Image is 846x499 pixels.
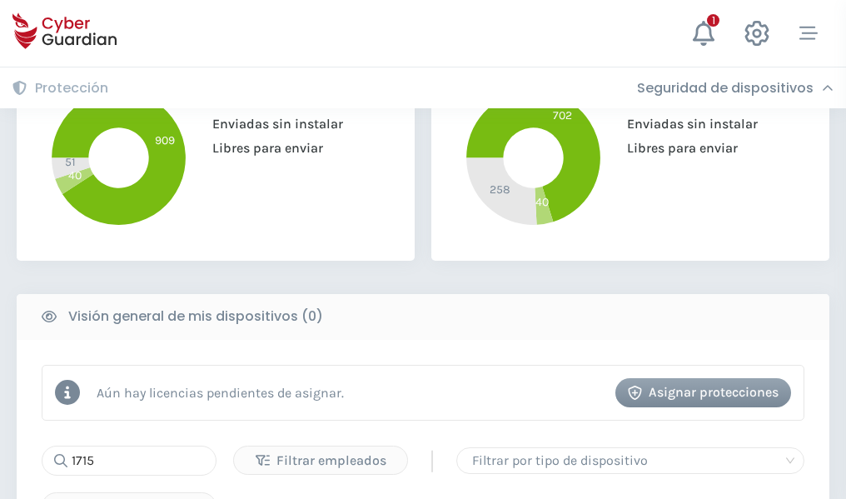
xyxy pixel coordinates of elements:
div: 1 [707,14,719,27]
p: Aún hay licencias pendientes de asignar. [97,385,344,401]
span: Enviadas sin instalar [200,116,343,132]
h3: Seguridad de dispositivos [637,80,814,97]
button: Filtrar empleados [233,446,408,475]
div: Filtrar empleados [246,451,395,471]
h3: Protección [35,80,108,97]
div: Asignar protecciones [628,382,779,402]
span: Enviadas sin instalar [615,116,758,132]
b: Visión general de mis dispositivos (0) [68,307,323,327]
input: Buscar... [42,446,216,476]
button: Asignar protecciones [615,378,791,407]
span: Libres para enviar [615,140,738,156]
div: Seguridad de dispositivos [637,80,834,97]
span: Libres para enviar [200,140,323,156]
span: | [429,448,435,473]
